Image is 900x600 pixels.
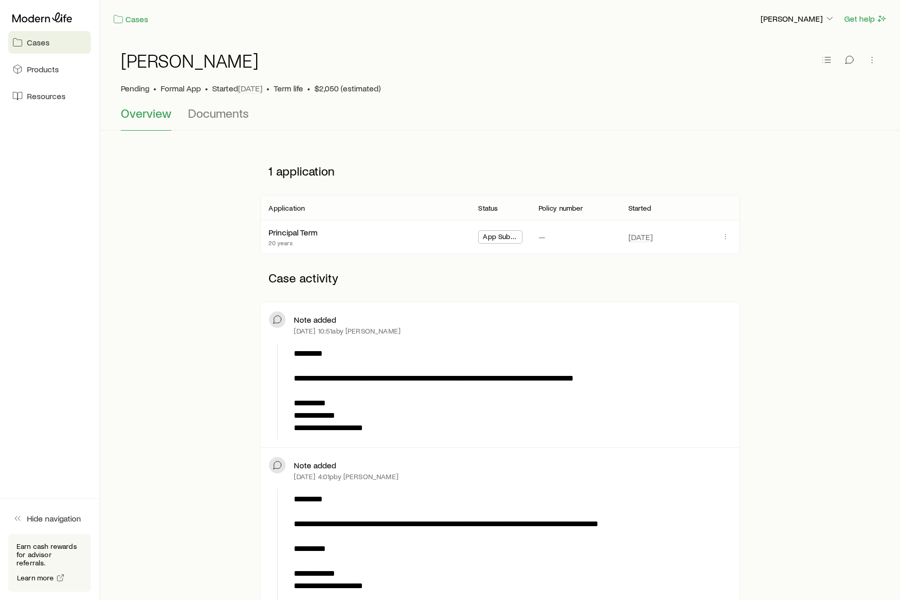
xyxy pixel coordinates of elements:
[269,239,318,247] p: 20 years
[760,13,835,25] button: [PERSON_NAME]
[161,83,201,93] span: Formal App
[314,83,381,93] span: $2,050 (estimated)
[121,106,879,131] div: Case details tabs
[628,204,652,212] p: Started
[238,83,262,93] span: [DATE]
[27,37,50,48] span: Cases
[294,314,336,325] p: Note added
[269,227,318,238] div: Principal Term
[478,204,498,212] p: Status
[8,534,91,592] div: Earn cash rewards for advisor referrals.Learn more
[153,83,156,93] span: •
[307,83,310,93] span: •
[260,262,739,293] p: Case activity
[205,83,208,93] span: •
[539,232,545,242] p: —
[844,13,888,25] button: Get help
[8,31,91,54] a: Cases
[8,58,91,81] a: Products
[27,513,81,524] span: Hide navigation
[294,460,336,470] p: Note added
[260,155,739,186] p: 1 application
[121,50,259,71] h1: [PERSON_NAME]
[17,574,54,581] span: Learn more
[761,13,835,24] p: [PERSON_NAME]
[17,542,83,567] p: Earn cash rewards for advisor referrals.
[628,232,653,242] span: [DATE]
[212,83,262,93] p: Started
[121,83,149,93] p: Pending
[269,227,318,237] a: Principal Term
[269,204,305,212] p: Application
[121,106,171,120] span: Overview
[8,85,91,107] a: Resources
[27,64,59,74] span: Products
[8,507,91,530] button: Hide navigation
[539,204,583,212] p: Policy number
[266,83,270,93] span: •
[294,327,401,335] p: [DATE] 10:51a by [PERSON_NAME]
[274,83,303,93] span: Term life
[483,232,517,243] span: App Submitted
[113,13,149,25] a: Cases
[27,91,66,101] span: Resources
[294,472,398,481] p: [DATE] 4:01p by [PERSON_NAME]
[188,106,249,120] span: Documents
